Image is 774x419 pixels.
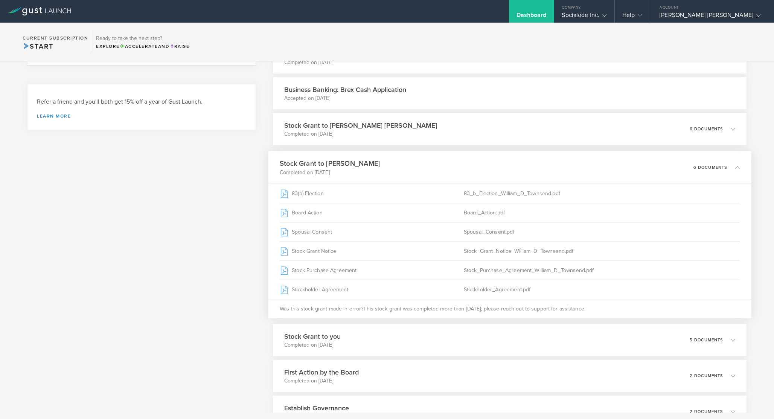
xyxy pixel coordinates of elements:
[622,11,642,23] div: Help
[280,261,464,280] div: Stock Purchase Agreement
[363,305,585,312] span: This stock grant was completed more than [DATE]; please reach out to support for assistance.
[562,11,606,23] div: Socialode Inc.
[284,59,382,66] p: Completed on [DATE]
[280,280,464,299] div: Stockholder Agreement
[284,95,406,102] p: Accepted on [DATE]
[517,11,547,23] div: Dashboard
[464,280,740,299] div: Stockholder_Agreement.pdf
[37,114,246,118] a: Learn more
[280,222,464,241] div: Spousal Consent
[284,130,437,138] p: Completed on [DATE]
[280,184,464,203] div: 83(b) Election
[464,184,740,203] div: 83_b_Election_William_D_Townsend.pdf
[169,44,189,49] span: Raise
[120,44,170,49] span: and
[284,332,341,341] h3: Stock Grant to you
[284,341,341,349] p: Completed on [DATE]
[280,159,380,169] h3: Stock Grant to [PERSON_NAME]
[37,98,246,106] h3: Refer a friend and you'll both get 15% off a year of Gust Launch.
[464,222,740,241] div: Spousal_Consent.pdf
[280,168,380,176] p: Completed on [DATE]
[693,165,728,169] p: 6 documents
[464,261,740,280] div: Stock_Purchase_Agreement_William_D_Townsend.pdf
[284,85,406,95] h3: Business Banking: Brex Cash Application
[280,203,464,222] div: Board Action
[284,377,359,385] p: Completed on [DATE]
[23,42,53,50] span: Start
[690,410,723,414] p: 2 documents
[23,36,88,40] h2: Current Subscription
[120,44,158,49] span: Accelerate
[464,242,740,260] div: Stock_Grant_Notice_William_D_Townsend.pdf
[268,299,751,318] div: Was this stock grant made in error?
[284,121,437,130] h3: Stock Grant to [PERSON_NAME] [PERSON_NAME]
[96,36,189,41] h3: Ready to take the next step?
[690,127,723,131] p: 6 documents
[96,43,189,50] div: Explore
[280,242,464,260] div: Stock Grant Notice
[464,203,740,222] div: Board_Action.pdf
[284,403,349,413] h3: Establish Governance
[660,11,761,23] div: [PERSON_NAME] [PERSON_NAME]
[690,338,723,342] p: 5 documents
[284,367,359,377] h3: First Action by the Board
[690,374,723,378] p: 2 documents
[92,30,193,54] div: Ready to take the next step?ExploreAccelerateandRaise
[736,383,774,419] iframe: Chat Widget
